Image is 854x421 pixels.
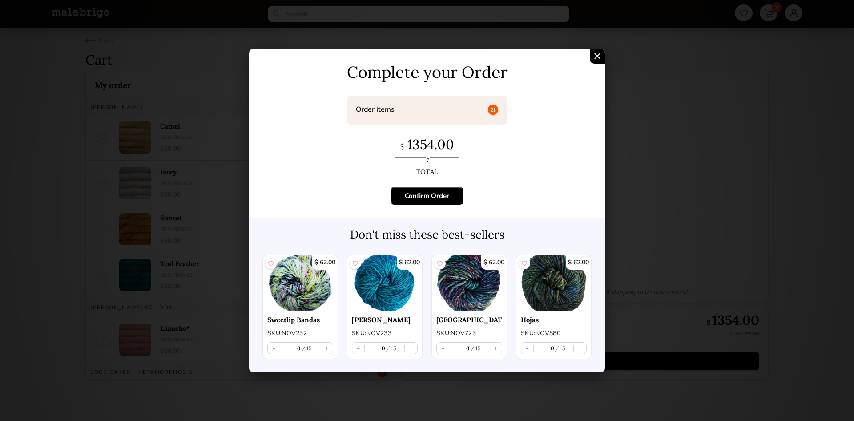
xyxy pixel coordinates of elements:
a: $ 62.00 [263,255,338,311]
label: 15 [554,345,566,352]
a: [GEOGRAPHIC_DATA] [436,316,502,324]
p: SKU: NOV723 [436,328,502,338]
a: $ 62.00 [432,255,507,311]
p: TOTAL [262,163,592,176]
p: 21 [488,105,498,115]
a: [PERSON_NAME] [352,316,418,324]
img: order-separator.89fa5524.svg [395,157,459,162]
button: + [574,343,586,354]
button: + [405,343,417,354]
img: Flor De Jade [347,255,422,311]
p: 1354.00 [262,136,592,157]
h3: Don't miss these best-sellers [258,227,596,242]
span: $ [400,142,404,151]
label: 15 [385,345,397,352]
p: $ 62.00 [312,255,338,270]
img: Sweetlip Bandas [263,255,338,311]
p: Order items [356,105,395,114]
div: Confirm Order [405,191,449,200]
p: $ 62.00 [481,255,507,270]
button: Confirm Order [391,187,463,205]
label: 15 [470,345,481,352]
a: Sweetlip Bandas [267,316,333,324]
a: Hojas [521,316,587,324]
a: $ 62.00 [347,255,422,311]
p: $ 62.00 [397,255,422,270]
button: + [489,343,502,354]
p: SKU: NOV880 [521,328,587,338]
label: 15 [301,345,312,352]
p: SKU: NOV232 [267,328,333,338]
button: + [320,343,333,354]
p: Complete your Order [262,62,592,82]
p: SKU: NOV233 [352,328,418,338]
a: $ 62.00 [516,255,591,311]
p: $ 62.00 [566,255,591,270]
img: Indonesia [432,255,507,311]
img: Hojas [516,255,591,311]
